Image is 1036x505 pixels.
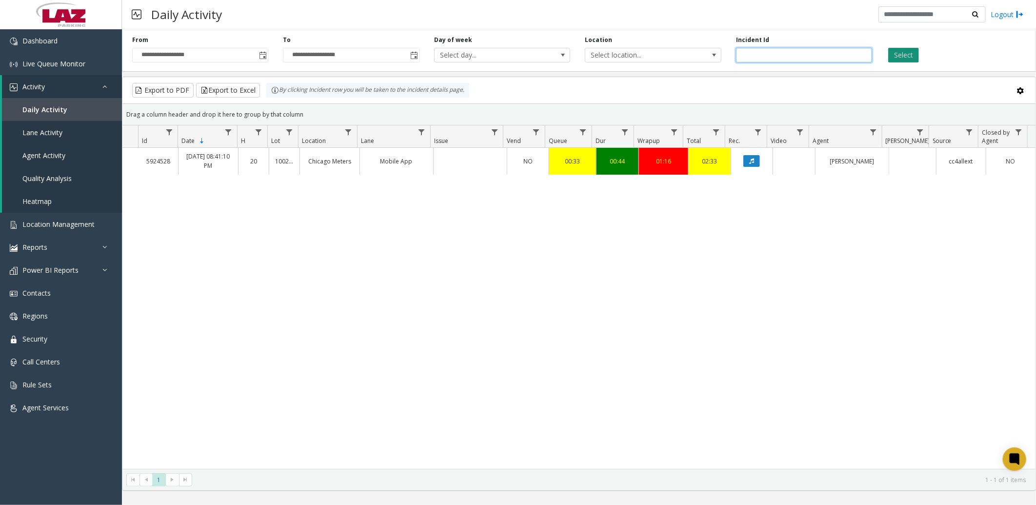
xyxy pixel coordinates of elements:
[10,382,18,389] img: 'icon'
[361,137,374,145] span: Lane
[10,404,18,412] img: 'icon'
[132,36,148,44] label: From
[22,311,48,321] span: Regions
[366,157,427,166] a: Mobile App
[645,157,682,166] a: 01:16
[585,48,694,62] span: Select location...
[241,137,245,145] span: H
[992,157,1030,166] a: NO
[257,48,268,62] span: Toggle popup
[10,290,18,298] img: 'icon'
[602,157,633,166] a: 00:44
[22,82,45,91] span: Activity
[2,121,122,144] a: Lane Activity
[933,137,952,145] span: Source
[2,75,122,98] a: Activity
[283,36,291,44] label: To
[10,61,18,68] img: 'icon'
[549,137,567,145] span: Queue
[408,48,419,62] span: Toggle popup
[10,221,18,229] img: 'icon'
[132,2,141,26] img: pageIcon
[244,157,263,166] a: 20
[488,125,501,139] a: Issue Filter Menu
[22,265,79,275] span: Power BI Reports
[963,125,976,139] a: Source Filter Menu
[252,125,265,139] a: H Filter Menu
[10,83,18,91] img: 'icon'
[585,36,612,44] label: Location
[196,83,260,98] button: Export to Excel
[10,313,18,321] img: 'icon'
[991,9,1024,20] a: Logout
[813,137,829,145] span: Agent
[122,125,1036,468] div: Data table
[771,137,787,145] span: Video
[22,174,72,183] span: Quality Analysis
[181,137,195,145] span: Date
[198,476,1026,484] kendo-pager-info: 1 - 1 of 1 items
[22,105,67,114] span: Daily Activity
[1006,157,1016,165] span: NO
[10,267,18,275] img: 'icon'
[22,403,69,412] span: Agent Services
[22,128,62,137] span: Lane Activity
[794,125,807,139] a: Video Filter Menu
[271,86,279,94] img: infoIcon.svg
[283,125,296,139] a: Lot Filter Menu
[886,137,930,145] span: [PERSON_NAME]
[596,137,606,145] span: Dur
[821,157,883,166] a: [PERSON_NAME]
[434,36,472,44] label: Day of week
[122,106,1036,123] div: Drag a column header and drop it here to group by that column
[342,125,355,139] a: Location Filter Menu
[1016,9,1024,20] img: logout
[162,125,176,139] a: Id Filter Menu
[22,59,85,68] span: Live Queue Monitor
[507,137,521,145] span: Vend
[10,336,18,343] img: 'icon'
[152,473,165,486] span: Page 1
[22,197,52,206] span: Heatmap
[306,157,353,166] a: Chicago Meters
[22,242,47,252] span: Reports
[982,128,1010,145] span: Closed by Agent
[513,157,543,166] a: NO
[695,157,725,166] a: 02:33
[555,157,590,166] a: 00:33
[2,144,122,167] a: Agent Activity
[942,157,980,166] a: cc4allext
[22,357,60,366] span: Call Centers
[266,83,469,98] div: By clicking Incident row you will be taken to the incident details page.
[198,137,206,145] span: Sortable
[22,380,52,389] span: Rule Sets
[668,125,681,139] a: Wrapup Filter Menu
[888,48,919,62] button: Select
[415,125,428,139] a: Lane Filter Menu
[10,359,18,366] img: 'icon'
[2,190,122,213] a: Heatmap
[144,157,173,166] a: 5924528
[302,137,326,145] span: Location
[434,137,448,145] span: Issue
[10,38,18,45] img: 'icon'
[22,36,58,45] span: Dashboard
[710,125,723,139] a: Total Filter Menu
[1012,125,1025,139] a: Closed by Agent Filter Menu
[687,137,701,145] span: Total
[577,125,590,139] a: Queue Filter Menu
[914,125,927,139] a: Parker Filter Menu
[530,125,543,139] a: Vend Filter Menu
[10,244,18,252] img: 'icon'
[22,288,51,298] span: Contacts
[221,125,235,139] a: Date Filter Menu
[618,125,632,139] a: Dur Filter Menu
[2,98,122,121] a: Daily Activity
[523,157,533,165] span: NO
[184,152,232,170] a: [DATE] 08:41:10 PM
[867,125,880,139] a: Agent Filter Menu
